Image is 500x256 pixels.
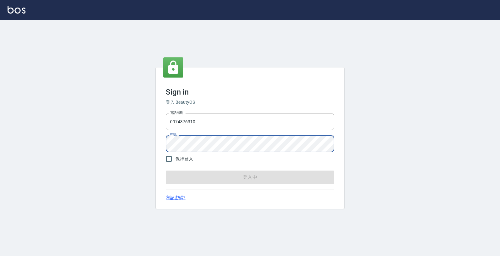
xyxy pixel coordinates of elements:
[8,6,25,14] img: Logo
[166,195,186,201] a: 忘記密碼?
[170,110,183,115] label: 電話號碼
[166,99,334,106] h6: 登入 BeautyOS
[166,88,334,96] h3: Sign in
[175,156,193,162] span: 保持登入
[170,132,177,137] label: 密碼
